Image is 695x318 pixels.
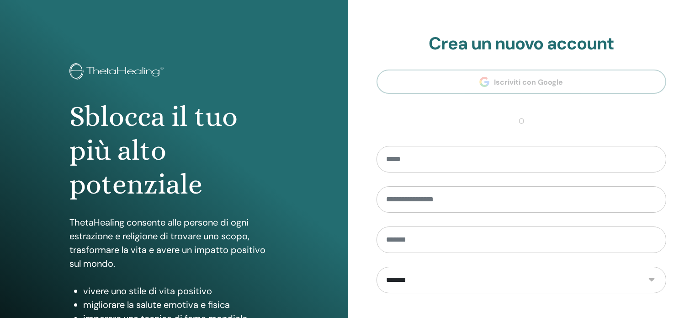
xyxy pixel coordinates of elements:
span: o [514,116,529,127]
li: vivere uno stile di vita positivo [83,284,278,298]
p: ThetaHealing consente alle persone di ogni estrazione e religione di trovare uno scopo, trasforma... [69,216,278,270]
li: migliorare la salute emotiva e fisica [83,298,278,312]
h1: Sblocca il tuo più alto potenziale [69,100,278,202]
h2: Crea un nuovo account [377,33,667,54]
